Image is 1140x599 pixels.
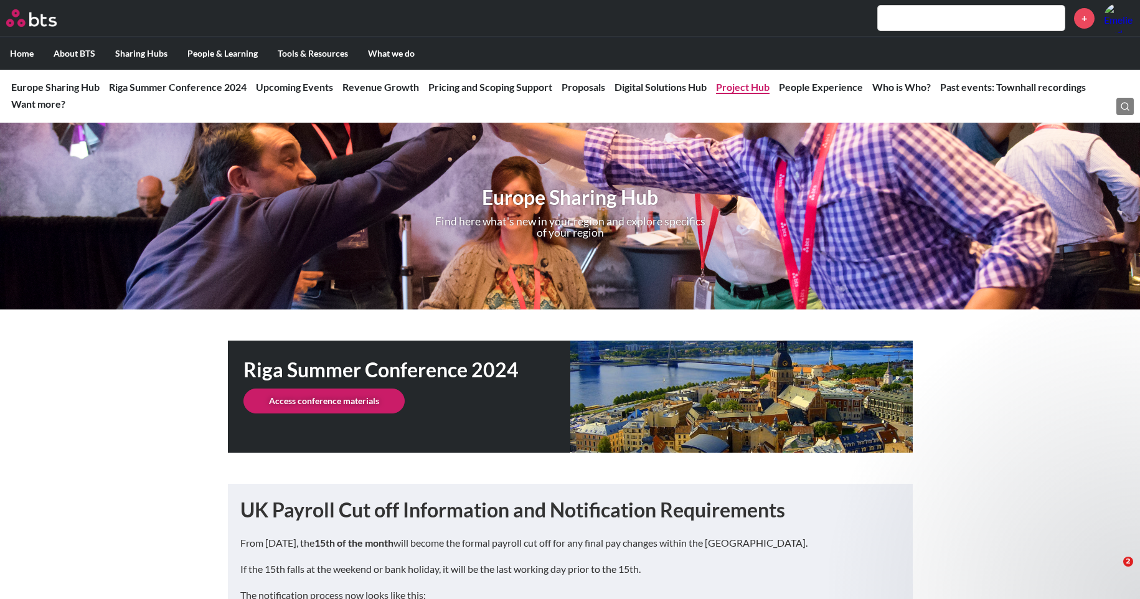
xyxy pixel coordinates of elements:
a: Proposals [562,81,605,93]
p: If the 15th falls at the weekend or bank holiday, it will be the last working day prior to the 15th. [240,562,900,576]
p: From [DATE], the will become the formal payroll cut off for any final pay changes within the [GEO... [240,536,900,550]
a: Riga Summer Conference 2024 [109,81,247,93]
img: BTS Logo [6,9,57,27]
label: Sharing Hubs [105,37,177,70]
a: Digital Solutions Hub [615,81,707,93]
a: Pricing and Scoping Support [428,81,552,93]
a: People Experience [779,81,863,93]
a: Upcoming Events [256,81,333,93]
a: Who is Who? [872,81,931,93]
label: What we do [358,37,425,70]
label: People & Learning [177,37,268,70]
iframe: Intercom notifications message [891,333,1140,565]
a: + [1074,8,1095,29]
span: 2 [1123,557,1133,567]
a: Revenue Growth [342,81,419,93]
h1: Riga Summer Conference 2024 [243,356,570,384]
a: Profile [1104,3,1134,33]
a: Want more? [11,98,65,110]
h1: UK Payroll Cut off Information and Notification Requirements [240,496,900,524]
a: Go home [6,9,80,27]
label: Tools & Resources [268,37,358,70]
a: Project Hub [716,81,770,93]
iframe: Intercom live chat [1098,557,1128,587]
img: Emelie Linden [1104,3,1134,33]
label: About BTS [44,37,105,70]
a: Access conference materials [243,389,405,413]
h1: Europe Sharing Hub [400,184,740,212]
a: Past events: Townhall recordings [940,81,1086,93]
p: Find here what's new in your region and explore specifics of your region [435,216,706,238]
a: Europe Sharing Hub [11,81,100,93]
strong: 15th of the month [314,537,393,549]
